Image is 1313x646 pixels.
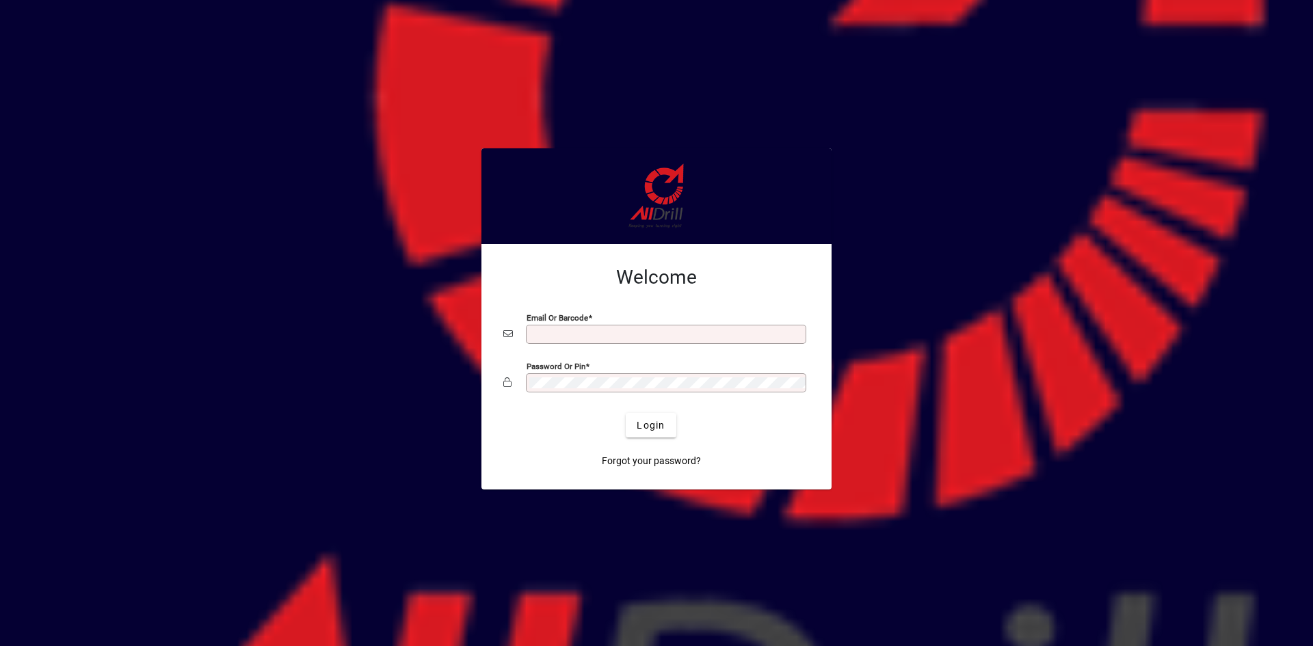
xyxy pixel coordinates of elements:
[626,413,676,438] button: Login
[637,418,665,433] span: Login
[527,313,588,323] mat-label: Email or Barcode
[596,448,706,473] a: Forgot your password?
[503,266,810,289] h2: Welcome
[527,362,585,371] mat-label: Password or Pin
[602,454,701,468] span: Forgot your password?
